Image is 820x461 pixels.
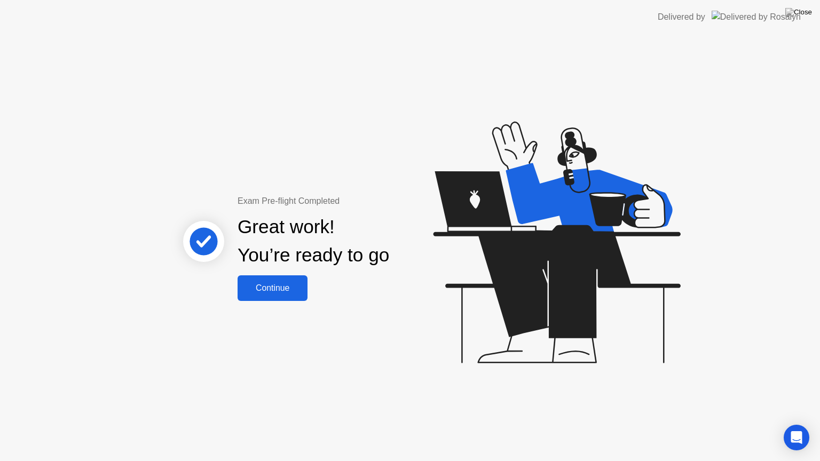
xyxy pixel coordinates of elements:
[712,11,801,23] img: Delivered by Rosalyn
[241,283,304,293] div: Continue
[238,275,307,301] button: Continue
[784,425,809,450] div: Open Intercom Messenger
[238,213,389,269] div: Great work! You’re ready to go
[785,8,812,17] img: Close
[238,195,458,208] div: Exam Pre-flight Completed
[658,11,705,23] div: Delivered by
